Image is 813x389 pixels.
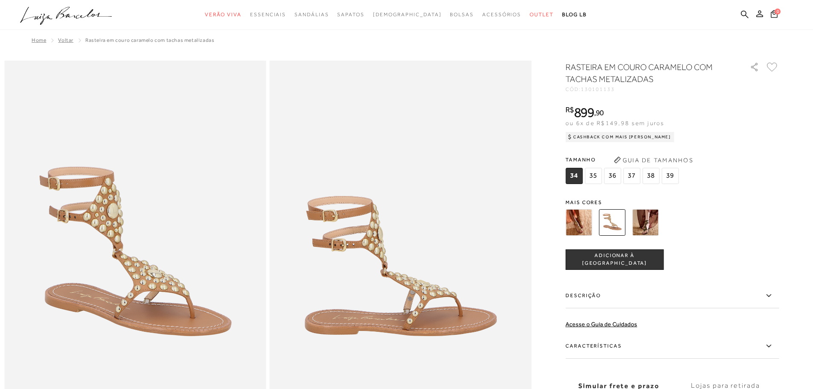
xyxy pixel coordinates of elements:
[85,37,214,43] span: RASTEIRA EM COURO CARAMELO COM TACHAS METALIZADAS
[565,249,664,270] button: ADICIONAR À [GEOGRAPHIC_DATA]
[594,109,604,117] i: ,
[565,87,736,92] div: CÓD:
[661,168,679,184] span: 39
[565,132,674,142] div: Cashback com Mais [PERSON_NAME]
[530,12,554,18] span: Outlet
[205,7,242,23] a: noSubCategoriesText
[565,120,664,126] span: ou 6x de R$149,98 sem juros
[565,106,574,114] i: R$
[32,37,46,43] a: Home
[250,12,286,18] span: Essenciais
[482,7,521,23] a: noSubCategoriesText
[482,12,521,18] span: Acessórios
[294,7,329,23] a: noSubCategoriesText
[768,9,780,21] button: 0
[250,7,286,23] a: noSubCategoriesText
[565,200,779,205] span: Mais cores
[373,12,442,18] span: [DEMOGRAPHIC_DATA]
[58,37,73,43] a: Voltar
[611,153,696,167] button: Guia de Tamanhos
[565,209,592,236] img: RASTEIRA EM COURO BEGE ARGILA COM TACHAS METALIZADAS
[565,321,637,328] a: Acesse o Guia de Cuidados
[337,7,364,23] a: noSubCategoriesText
[565,168,583,184] span: 34
[562,12,587,18] span: BLOG LB
[585,168,602,184] span: 35
[562,7,587,23] a: BLOG LB
[574,105,594,120] span: 899
[565,334,779,359] label: Características
[373,7,442,23] a: noSubCategoriesText
[565,153,681,166] span: Tamanho
[565,284,779,308] label: Descrição
[596,108,604,117] span: 90
[623,168,640,184] span: 37
[337,12,364,18] span: Sapatos
[566,252,663,267] span: ADICIONAR À [GEOGRAPHIC_DATA]
[565,61,726,85] h1: RASTEIRA EM COURO CARAMELO COM TACHAS METALIZADAS
[450,7,474,23] a: noSubCategoriesText
[642,168,659,184] span: 38
[450,12,474,18] span: Bolsas
[294,12,329,18] span: Sandálias
[599,209,625,236] img: RASTEIRA EM COURO CARAMELO COM TACHAS METALIZADAS
[205,12,242,18] span: Verão Viva
[604,168,621,184] span: 36
[530,7,554,23] a: noSubCategoriesText
[775,9,781,15] span: 0
[581,86,615,92] span: 130101133
[632,209,659,236] img: RASTEIRA EM COURO PRETO COM TACHAS METALIZADAS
